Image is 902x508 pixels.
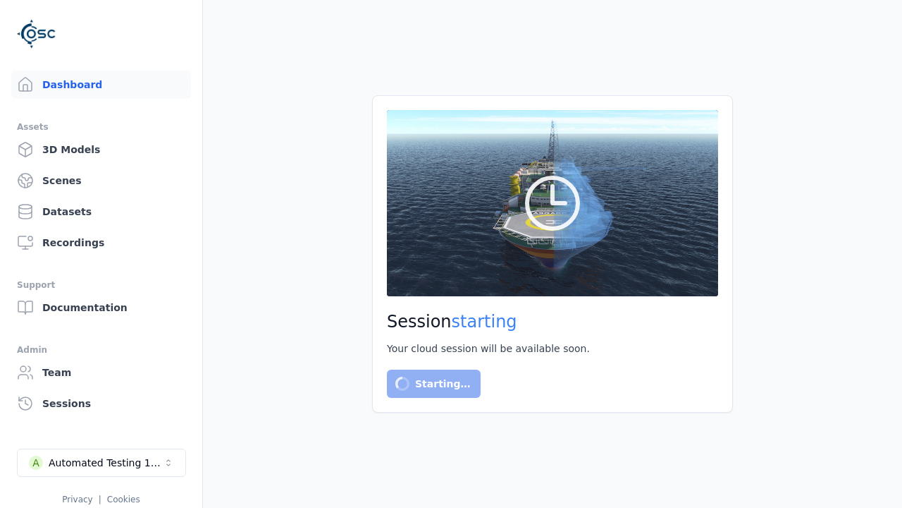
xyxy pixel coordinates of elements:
[17,449,186,477] button: Select a workspace
[17,14,56,54] img: Logo
[11,229,191,257] a: Recordings
[62,495,92,504] a: Privacy
[11,135,191,164] a: 3D Models
[17,341,185,358] div: Admin
[49,456,163,470] div: Automated Testing 1 - Playwright
[11,358,191,387] a: Team
[11,198,191,226] a: Datasets
[99,495,101,504] span: |
[17,119,185,135] div: Assets
[29,456,43,470] div: A
[107,495,140,504] a: Cookies
[11,167,191,195] a: Scenes
[452,312,517,332] span: starting
[17,277,185,294] div: Support
[11,71,191,99] a: Dashboard
[11,389,191,418] a: Sessions
[387,370,481,398] button: Starting…
[387,310,718,333] h2: Session
[11,294,191,322] a: Documentation
[387,341,718,356] div: Your cloud session will be available soon.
